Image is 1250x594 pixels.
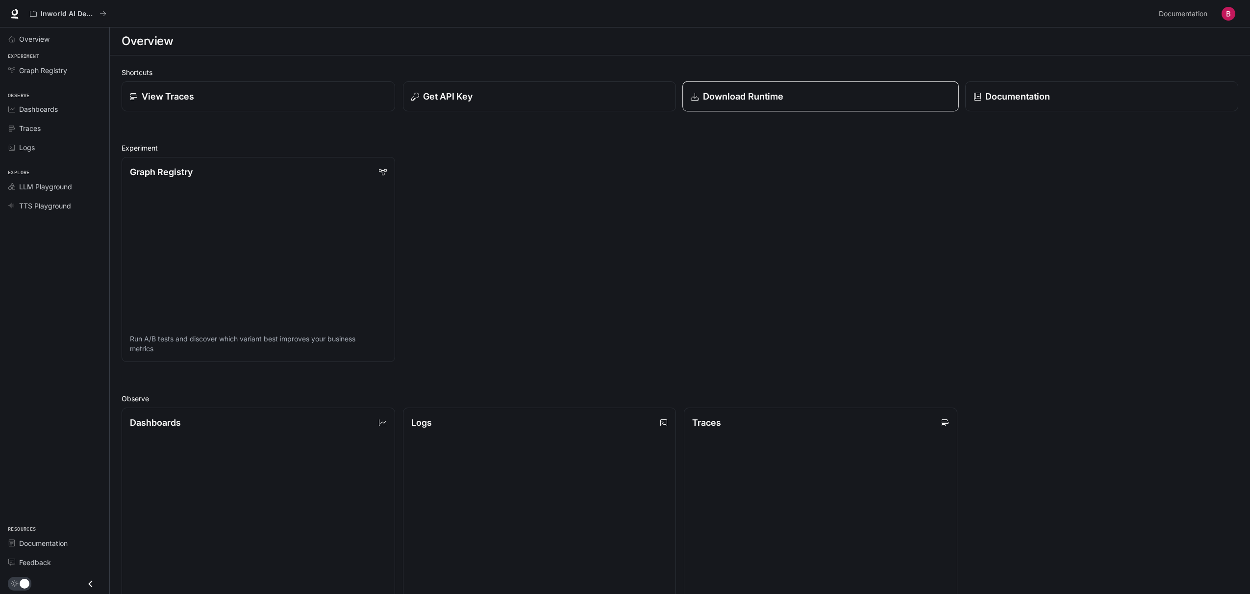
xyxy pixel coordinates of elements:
a: Overview [4,30,105,48]
button: All workspaces [25,4,111,24]
a: TTS Playground [4,197,105,214]
h1: Overview [122,31,173,51]
button: User avatar [1219,4,1238,24]
p: Run A/B tests and discover which variant best improves your business metrics [130,334,387,354]
h2: Experiment [122,143,1238,153]
span: TTS Playground [19,201,71,211]
p: Download Runtime [703,90,784,103]
span: Dark mode toggle [20,578,29,589]
a: LLM Playground [4,178,105,195]
p: Logs [411,416,432,429]
span: Graph Registry [19,65,67,76]
span: Documentation [1159,8,1207,20]
a: Graph Registry [4,62,105,79]
span: LLM Playground [19,181,72,192]
a: Documentation [965,81,1239,111]
p: View Traces [142,90,194,103]
p: Dashboards [130,416,181,429]
p: Graph Registry [130,165,193,179]
a: Documentation [1155,4,1215,24]
span: Dashboards [19,104,58,114]
a: Graph RegistryRun A/B tests and discover which variant best improves your business metrics [122,157,395,362]
a: Dashboards [4,101,105,118]
button: Get API Key [403,81,676,111]
a: Documentation [4,535,105,552]
a: Feedback [4,554,105,571]
img: User avatar [1222,7,1235,21]
span: Logs [19,142,35,153]
h2: Observe [122,393,1238,404]
span: Overview [19,34,50,44]
span: Feedback [19,557,51,568]
p: Documentation [985,90,1050,103]
a: Download Runtime [682,81,958,112]
a: Traces [4,120,105,137]
button: Close drawer [79,574,101,594]
p: Traces [692,416,721,429]
a: Logs [4,139,105,156]
span: Traces [19,123,41,133]
p: Get API Key [423,90,473,103]
h2: Shortcuts [122,67,1238,77]
p: Inworld AI Demos [41,10,96,18]
span: Documentation [19,538,68,548]
a: View Traces [122,81,395,111]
